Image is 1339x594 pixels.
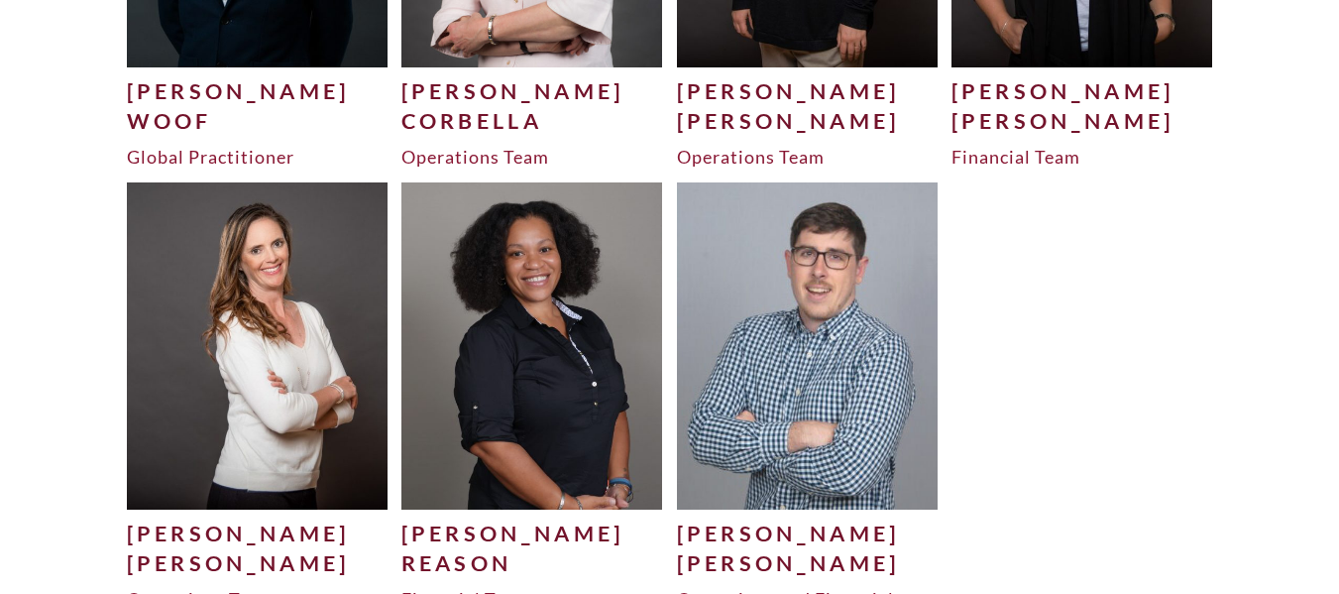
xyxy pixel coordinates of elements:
img: Alicha-Reason-1-500x625.jpg [401,182,663,509]
img: Daniel-Headshot-500x625_edited-e1735834938462.jpg [677,182,939,509]
div: Operations Team [677,145,939,169]
div: Corbella [401,106,663,136]
div: [PERSON_NAME] [401,519,663,548]
div: Financial Team [951,145,1213,169]
div: Global Practitioner [127,145,389,169]
div: [PERSON_NAME] [127,519,389,548]
div: [PERSON_NAME] [677,519,939,548]
div: [PERSON_NAME] [401,76,663,106]
img: Liz-Olivier-500x625.jpg [127,182,389,509]
div: [PERSON_NAME] [951,76,1213,106]
div: [PERSON_NAME] [127,76,389,106]
div: [PERSON_NAME] [677,548,939,578]
div: Reason [401,548,663,578]
div: Operations Team [401,145,663,169]
div: [PERSON_NAME] [127,548,389,578]
div: Woof [127,106,389,136]
div: [PERSON_NAME] [677,106,939,136]
div: [PERSON_NAME] [677,76,939,106]
div: [PERSON_NAME] [951,106,1213,136]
